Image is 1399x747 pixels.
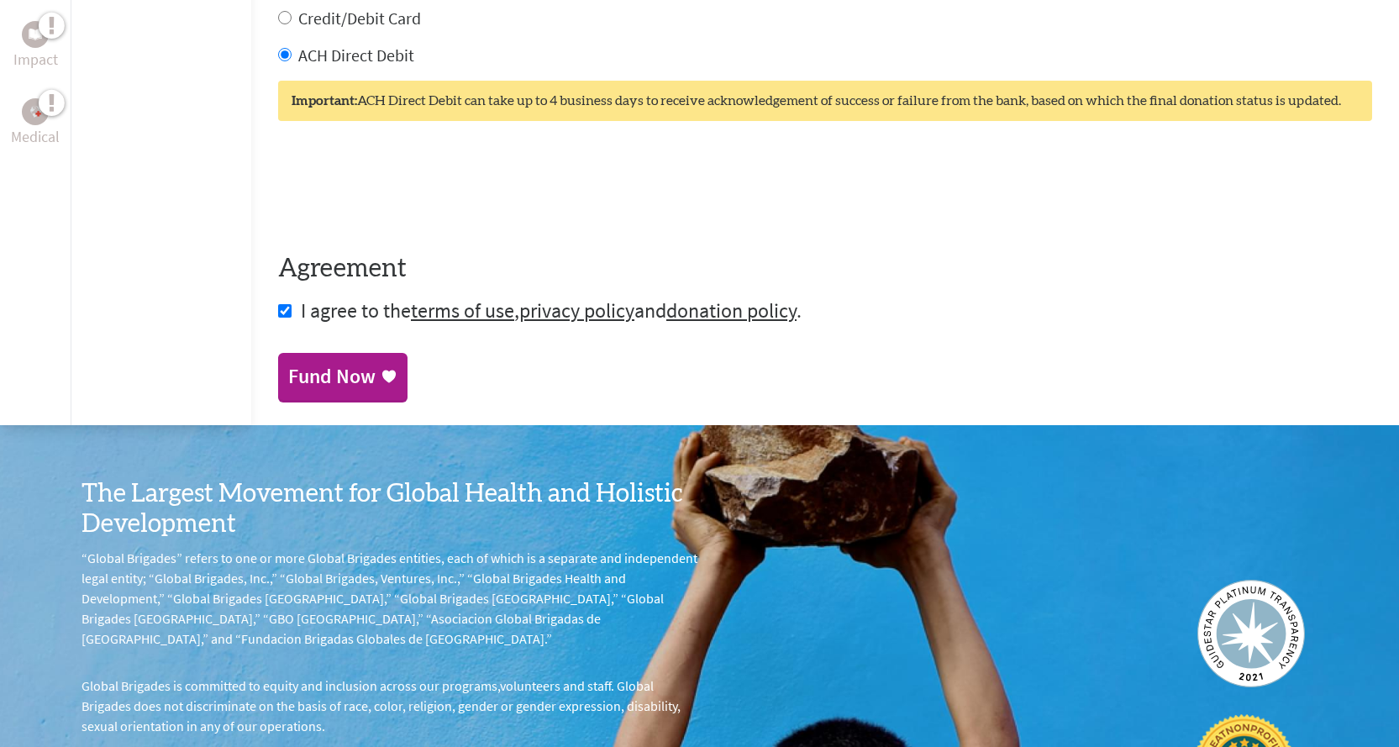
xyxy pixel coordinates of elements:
[82,479,700,539] h3: The Largest Movement for Global Health and Holistic Development
[278,155,534,220] iframe: reCAPTCHA
[278,353,408,400] a: Fund Now
[22,21,49,48] div: Impact
[519,297,634,324] a: privacy policy
[1197,580,1305,687] img: Guidestar 2019
[29,105,42,118] img: Medical
[13,21,58,71] a: ImpactImpact
[13,48,58,71] p: Impact
[278,81,1372,121] div: ACH Direct Debit can take up to 4 business days to receive acknowledgement of success or failure ...
[11,125,60,149] p: Medical
[82,548,700,649] p: “Global Brigades” refers to one or more Global Brigades entities, each of which is a separate and...
[301,297,802,324] span: I agree to the , and .
[292,94,357,108] strong: Important:
[22,98,49,125] div: Medical
[411,297,514,324] a: terms of use
[288,363,376,390] div: Fund Now
[82,676,700,736] p: Global Brigades is committed to equity and inclusion across our programs,volunteers and staff. Gl...
[666,297,797,324] a: donation policy
[298,8,421,29] label: Credit/Debit Card
[29,29,42,40] img: Impact
[278,254,1372,284] h4: Agreement
[11,98,60,149] a: MedicalMedical
[298,45,414,66] label: ACH Direct Debit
